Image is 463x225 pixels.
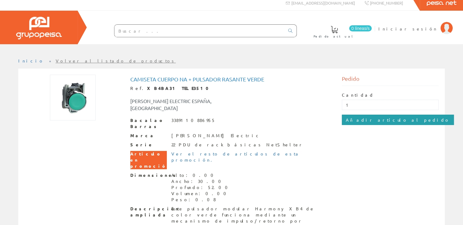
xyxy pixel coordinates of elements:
font: 3389110886955 [171,117,216,123]
font: 22 PDU de rack básicas NetShelter [171,142,304,147]
font: 0 líneas/s [351,26,370,31]
img: Grupo Peisa [16,17,62,39]
font: Dimensiones [130,172,178,178]
font: [PERSON_NAME] ELECTRIC ESPAÑA, [GEOGRAPHIC_DATA] [130,98,212,111]
font: Descripción ampliada [130,206,180,217]
font: Serie [130,142,153,147]
font: Profundo: 52.00 [171,184,231,190]
font: Peso: 0.08 [171,197,216,202]
font: Camiseta Cuerpo Na + Pulsador Rasante Verde [130,76,264,82]
font: Bacalao Barras [130,117,164,129]
a: Inicio [18,58,44,63]
font: [PHONE_NUMBER] [370,0,403,5]
img: Foto artículo Camiseta Cuerpo Na + Pulsador Rasante Verde (150x150) [50,75,96,120]
font: Pedido actual [314,34,355,38]
font: Alto: 0.00 [171,172,217,178]
font: Pedido [342,75,360,82]
a: Iniciar sesión [378,21,453,27]
input: Añadir artículo al pedido [342,115,454,125]
input: Buscar ... [114,25,285,37]
a: Ver el resto de artículos de esta promoción. [171,151,300,162]
font: Ref. [130,85,147,91]
a: Volver al listado de productos [56,58,176,63]
font: Cantidad [342,92,374,98]
font: Iniciar sesión [378,26,437,31]
font: Ancho: 30.00 [171,178,225,184]
font: Volumen: 0.00 [171,191,230,196]
font: [PERSON_NAME] Electric [171,133,261,138]
font: Artículo en promoción [130,151,171,169]
font: Marca [130,133,156,138]
font: XB4BA31 TELE3510 [147,85,213,91]
font: [EMAIL_ADDRESS][DOMAIN_NAME] [291,0,355,5]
